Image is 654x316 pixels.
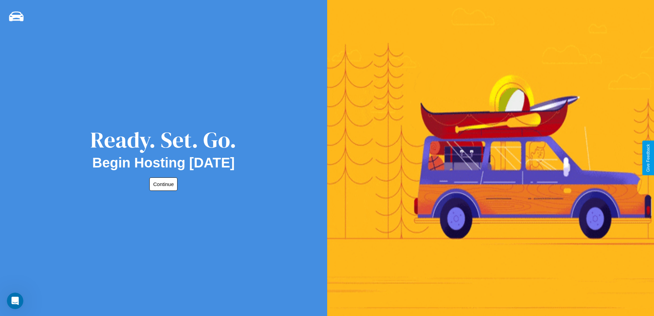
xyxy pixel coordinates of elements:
iframe: Intercom live chat [7,293,23,309]
div: Give Feedback [646,144,651,172]
button: Continue [149,177,177,191]
h2: Begin Hosting [DATE] [92,155,235,171]
div: Ready. Set. Go. [90,124,237,155]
